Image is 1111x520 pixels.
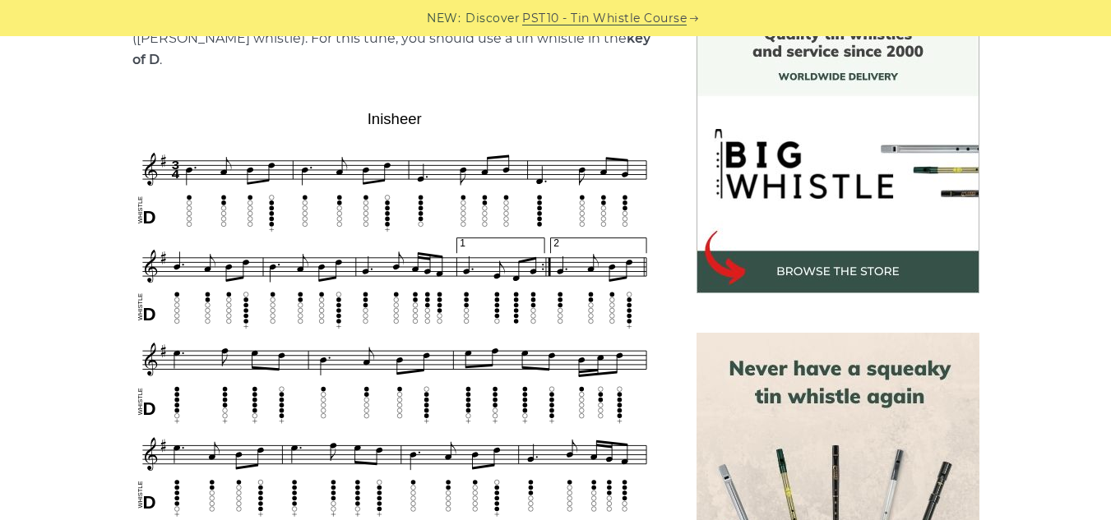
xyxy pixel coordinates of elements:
[465,9,520,28] span: Discover
[132,7,657,71] p: Sheet music notes and tab to play (Inis Oírr) on a tin whistle ([PERSON_NAME] whistle). For this ...
[697,11,979,293] img: BigWhistle Tin Whistle Store
[522,9,687,28] a: PST10 - Tin Whistle Course
[427,9,461,28] span: NEW:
